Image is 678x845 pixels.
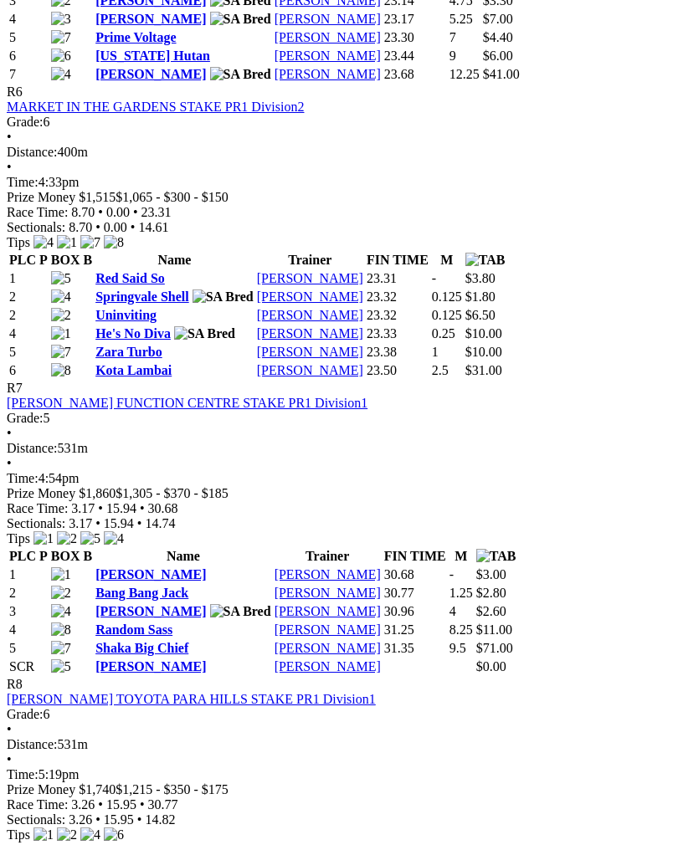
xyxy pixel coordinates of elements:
[51,308,71,323] img: 2
[275,67,381,81] a: [PERSON_NAME]
[51,30,71,45] img: 7
[7,130,12,144] span: •
[51,289,71,305] img: 4
[106,501,136,515] span: 15.94
[383,585,447,602] td: 30.77
[476,549,516,564] img: TAB
[7,396,367,410] a: [PERSON_NAME] FUNCTION CENTRE STAKE PR1 Division1
[51,345,71,360] img: 7
[39,549,48,563] span: P
[51,659,71,674] img: 5
[210,67,271,82] img: SA Bred
[80,235,100,250] img: 7
[7,752,12,766] span: •
[476,586,506,600] span: $2.80
[465,271,496,285] span: $3.80
[449,49,456,63] text: 9
[95,659,206,673] a: [PERSON_NAME]
[483,49,513,63] span: $6.00
[8,603,49,620] td: 3
[449,586,473,600] text: 1.25
[7,441,671,456] div: 531m
[449,567,454,581] text: -
[106,205,130,219] span: 0.00
[7,501,68,515] span: Race Time:
[432,289,462,304] text: 0.125
[476,567,506,581] span: $3.00
[383,603,447,620] td: 30.96
[449,622,473,637] text: 8.25
[7,115,44,129] span: Grade:
[57,531,77,546] img: 2
[7,426,12,440] span: •
[483,67,520,81] span: $41.00
[95,308,157,322] a: Uninviting
[69,516,92,530] span: 3.17
[137,516,142,530] span: •
[69,812,92,827] span: 3.26
[133,205,138,219] span: •
[8,344,49,361] td: 5
[7,205,68,219] span: Race Time:
[210,12,271,27] img: SA Bred
[8,66,49,83] td: 7
[33,531,54,546] img: 1
[366,344,429,361] td: 23.38
[366,289,429,305] td: 23.32
[95,289,189,304] a: Springvale Shell
[257,363,363,377] a: [PERSON_NAME]
[7,812,65,827] span: Sectionals:
[465,289,496,304] span: $1.80
[7,190,671,205] div: Prize Money $1,515
[95,567,206,581] a: [PERSON_NAME]
[465,326,502,341] span: $10.00
[8,362,49,379] td: 6
[51,567,71,582] img: 1
[465,308,496,322] span: $6.50
[465,363,502,377] span: $31.00
[7,220,65,234] span: Sectionals:
[257,326,363,341] a: [PERSON_NAME]
[141,205,172,219] span: 23.31
[7,381,23,395] span: R7
[366,325,429,342] td: 23.33
[80,531,100,546] img: 5
[69,220,92,234] span: 8.70
[483,30,513,44] span: $4.40
[275,604,381,618] a: [PERSON_NAME]
[383,566,447,583] td: 30.68
[7,175,671,190] div: 4:33pm
[116,486,229,500] span: $1,305 - $370 - $185
[7,516,65,530] span: Sectionals:
[476,622,512,637] span: $11.00
[7,145,671,160] div: 400m
[7,707,671,722] div: 6
[98,797,103,812] span: •
[51,326,71,341] img: 1
[366,307,429,324] td: 23.32
[104,827,124,842] img: 6
[257,271,363,285] a: [PERSON_NAME]
[7,737,57,751] span: Distance:
[8,270,49,287] td: 1
[95,812,100,827] span: •
[71,797,95,812] span: 3.26
[465,345,502,359] span: $10.00
[275,641,381,655] a: [PERSON_NAME]
[95,345,162,359] a: Zara Turbo
[138,220,168,234] span: 14.61
[137,812,142,827] span: •
[51,622,71,638] img: 8
[7,797,68,812] span: Race Time:
[275,622,381,637] a: [PERSON_NAME]
[7,235,30,249] span: Tips
[95,30,176,44] a: Prime Voltage
[8,289,49,305] td: 2
[104,220,127,234] span: 0.00
[51,604,71,619] img: 4
[98,205,103,219] span: •
[95,363,172,377] a: Kota Lambai
[148,797,178,812] span: 30.77
[8,48,49,64] td: 6
[51,549,80,563] span: BOX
